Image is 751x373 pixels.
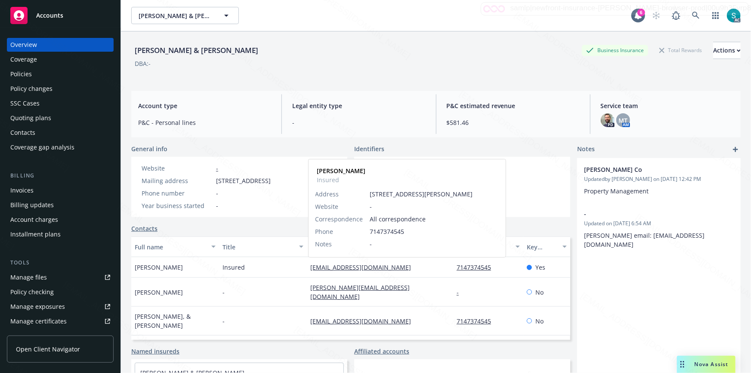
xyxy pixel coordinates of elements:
a: Manage certificates [7,314,114,328]
div: Full name [135,242,206,252]
div: Year business started [142,201,213,210]
a: Manage exposures [7,300,114,314]
a: Named insureds [131,347,179,356]
span: Notes [315,239,332,249]
span: Service team [601,101,734,110]
a: Start snowing [648,7,665,24]
span: Updated on [DATE] 6:54 AM [584,220,734,227]
span: Account type [138,101,271,110]
span: Legal entity type [292,101,425,110]
div: Title [223,242,294,252]
a: Coverage gap analysis [7,140,114,154]
span: Address [315,190,339,199]
span: Website [315,202,339,211]
a: Invoices [7,183,114,197]
div: -Updated on [DATE] 6:54 AM[PERSON_NAME] email: [EMAIL_ADDRESS][DOMAIN_NAME] [577,202,741,256]
a: SSC Cases [7,96,114,110]
span: - [216,189,218,198]
span: P&C - Personal lines [138,118,271,127]
span: MT [618,116,627,125]
div: Coverage [10,53,37,66]
img: photo [601,113,615,127]
button: Key contact [523,236,570,257]
a: Account charges [7,213,114,227]
span: - [370,239,499,249]
a: Policy changes [7,82,114,96]
div: Policy checking [10,285,54,299]
a: Policy checking [7,285,114,299]
a: Accounts [7,3,114,28]
div: Manage certificates [10,314,67,328]
span: [STREET_ADDRESS] [216,176,271,185]
div: Total Rewards [655,45,706,56]
a: Contacts [131,224,158,233]
div: Contacts [10,126,35,140]
a: Search [687,7,705,24]
a: Quoting plans [7,111,114,125]
a: [EMAIL_ADDRESS][DOMAIN_NAME] [310,317,418,325]
span: [PERSON_NAME] [135,288,183,297]
a: 7147374545 [457,263,498,271]
span: - [223,288,225,297]
a: Manage files [7,270,114,284]
span: - [584,209,711,218]
span: - [223,317,225,326]
span: $581.46 [447,118,580,127]
span: Open Client Navigator [16,345,80,354]
span: Updated by [PERSON_NAME] on [DATE] 12:42 PM [584,175,734,183]
span: - [216,201,218,210]
div: Policy changes [10,82,53,96]
div: Key contact [527,242,557,252]
a: - [216,164,218,172]
span: [PERSON_NAME] email: [EMAIL_ADDRESS][DOMAIN_NAME] [584,231,705,249]
div: Drag to move [677,356,688,373]
span: Notes [577,144,595,155]
span: Insured [223,263,245,272]
a: [EMAIL_ADDRESS][DOMAIN_NAME] [310,263,418,271]
span: [PERSON_NAME] Co [584,165,711,174]
span: Accounts [36,12,63,19]
span: - [292,118,425,127]
button: Nova Assist [677,356,736,373]
button: Full name [131,236,219,257]
span: [PERSON_NAME] & [PERSON_NAME] [139,11,213,20]
div: Invoices [10,183,34,197]
div: Coverage gap analysis [10,140,74,154]
a: Overview [7,38,114,52]
div: Website [142,164,213,173]
span: General info [131,144,167,153]
a: Report a Bug [668,7,685,24]
button: [PERSON_NAME] & [PERSON_NAME] [131,7,239,24]
a: Coverage [7,53,114,66]
span: No [535,288,544,297]
div: Installment plans [10,227,61,241]
div: Tools [7,258,114,267]
span: Correspondence [315,214,363,224]
button: Actions [713,42,741,59]
span: All correspondence [370,214,499,224]
span: Identifiers [354,144,384,153]
a: Billing updates [7,198,114,212]
span: - [370,202,499,211]
span: No [535,317,544,326]
button: Title [219,236,307,257]
span: [PERSON_NAME], & [PERSON_NAME] [135,312,216,330]
div: Account charges [10,213,58,227]
a: add [730,144,741,155]
div: SSC Cases [10,96,40,110]
div: Billing [7,171,114,180]
div: Mailing address [142,176,213,185]
span: Phone [315,227,334,236]
span: [STREET_ADDRESS][PERSON_NAME] [370,190,499,199]
div: [PERSON_NAME] CoUpdatedby [PERSON_NAME] on [DATE] 12:42 PMProperty Management [577,158,741,202]
a: Switch app [707,7,724,24]
a: 7147374545 [457,317,498,325]
span: Nova Assist [695,361,729,368]
a: Contacts [7,126,114,140]
strong: [PERSON_NAME] [317,167,366,175]
div: 6 [637,9,645,16]
div: Quoting plans [10,111,51,125]
div: DBA: - [135,59,151,68]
